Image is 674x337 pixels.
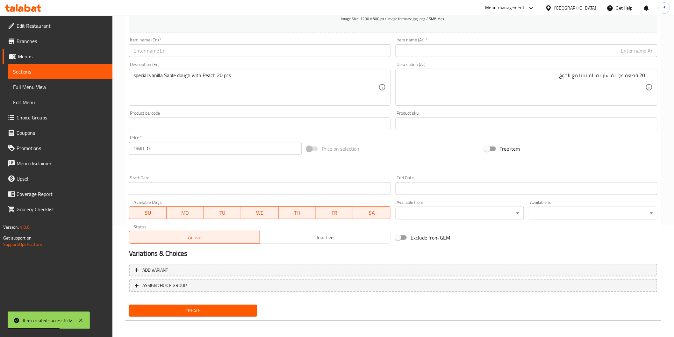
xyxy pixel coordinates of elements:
span: Edit Restaurant [17,22,107,30]
a: Branches [3,33,112,49]
div: Item created successfully [23,317,72,324]
span: Branches [17,37,107,45]
h2: Variations & Choices [129,249,657,258]
span: SA [356,208,388,218]
span: f [663,4,665,11]
button: SU [129,206,167,219]
span: Inactive [262,233,388,242]
span: Promotions [17,144,107,152]
span: WE [244,208,276,218]
button: SA [353,206,391,219]
span: Active [132,233,257,242]
a: Coupons [3,125,112,140]
button: ASSIGN CHOICE GROUP [129,279,657,292]
span: 1.0.0 [20,223,30,231]
span: Menu disclaimer [17,160,107,167]
div: ​ [529,207,657,219]
button: FR [316,206,353,219]
span: Exclude from GEM [411,234,450,241]
span: TH [281,208,313,218]
button: Create [129,305,257,317]
span: Choice Groups [17,114,107,121]
span: Free item [500,145,520,153]
div: ​ [396,207,524,219]
span: Price on selection [322,145,359,153]
span: ASSIGN CHOICE GROUP [142,282,187,290]
span: Image Size: 1200 x 800 px / Image formats: jpg, png / 5MB Max. [341,15,445,22]
span: Upsell [17,175,107,183]
div: [GEOGRAPHIC_DATA] [555,4,597,11]
a: Edit Menu [8,95,112,110]
span: SU [132,208,164,218]
a: Sections [8,64,112,79]
span: Sections [13,68,107,75]
span: TU [206,208,239,218]
span: Full Menu View [13,83,107,91]
span: Menus [18,53,107,60]
button: MO [167,206,204,219]
a: Upsell [3,171,112,186]
div: Menu-management [485,4,525,12]
input: Enter name En [129,44,391,57]
button: Add variant [129,264,657,277]
span: Add variant [142,266,168,274]
a: Promotions [3,140,112,156]
input: Please enter product sku [396,118,657,130]
button: WE [241,206,278,219]
span: Coupons [17,129,107,137]
span: Get support on: [3,234,32,242]
span: Create [134,307,252,315]
a: Support.OpsPlatform [3,240,44,248]
button: TU [204,206,241,219]
a: Menu disclaimer [3,156,112,171]
a: Full Menu View [8,79,112,95]
span: Version: [3,223,19,231]
a: Coverage Report [3,186,112,202]
span: MO [169,208,201,218]
input: Please enter product barcode [129,118,391,130]
button: TH [279,206,316,219]
button: Active [129,231,260,244]
span: FR [319,208,351,218]
input: Please enter price [147,142,302,155]
span: Coverage Report [17,190,107,198]
input: Enter name Ar [396,44,657,57]
a: Menus [3,49,112,64]
p: OMR [133,145,144,152]
button: Inactive [260,231,391,244]
span: Edit Menu [13,98,107,106]
a: Edit Restaurant [3,18,112,33]
span: Grocery Checklist [17,205,107,213]
a: Grocery Checklist [3,202,112,217]
a: Choice Groups [3,110,112,125]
